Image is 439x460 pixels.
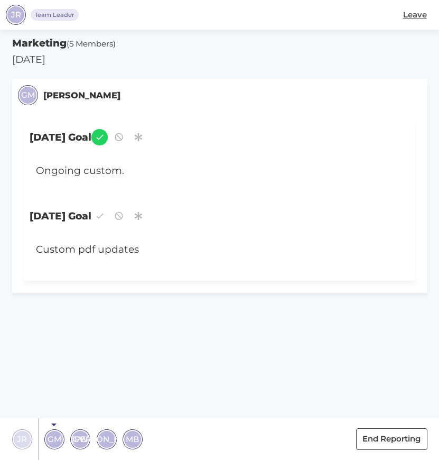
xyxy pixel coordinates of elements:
[11,9,21,21] span: JR
[48,433,61,445] span: GM
[17,433,27,445] span: JR
[403,9,427,21] span: Leave
[21,89,35,102] span: GM
[362,433,421,445] span: End Reporting
[24,202,415,230] span: [DATE] Goal
[35,11,74,20] span: Team Leader
[24,123,415,151] span: [DATE] Goal
[43,89,120,102] small: [PERSON_NAME]
[12,36,427,51] h5: Marketing
[396,4,433,26] button: Leave
[30,236,378,263] div: Custom pdf updates
[30,158,378,185] div: Ongoing custom.
[12,52,427,67] p: [DATE]
[356,428,427,450] button: End Reporting
[126,433,139,445] span: MB
[72,433,141,445] span: [PERSON_NAME]
[67,39,116,49] span: (5 Members)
